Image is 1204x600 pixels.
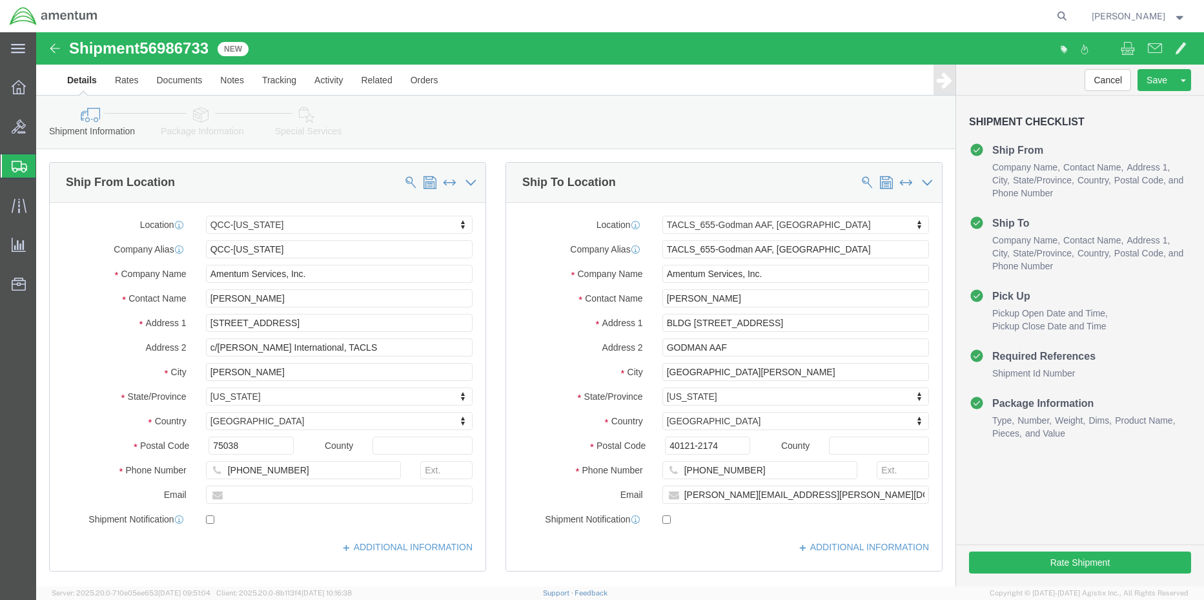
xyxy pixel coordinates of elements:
iframe: FS Legacy Container [36,32,1204,586]
span: Client: 2025.20.0-8b113f4 [216,589,352,597]
span: [DATE] 09:51:04 [158,589,210,597]
span: [DATE] 10:16:38 [301,589,352,597]
span: Server: 2025.20.0-710e05ee653 [52,589,210,597]
a: Feedback [575,589,607,597]
span: Copyright © [DATE]-[DATE] Agistix Inc., All Rights Reserved [990,588,1189,599]
button: [PERSON_NAME] [1091,8,1187,24]
span: Rebecca Thorstenson [1092,9,1165,23]
a: Support [543,589,575,597]
img: logo [9,6,98,26]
